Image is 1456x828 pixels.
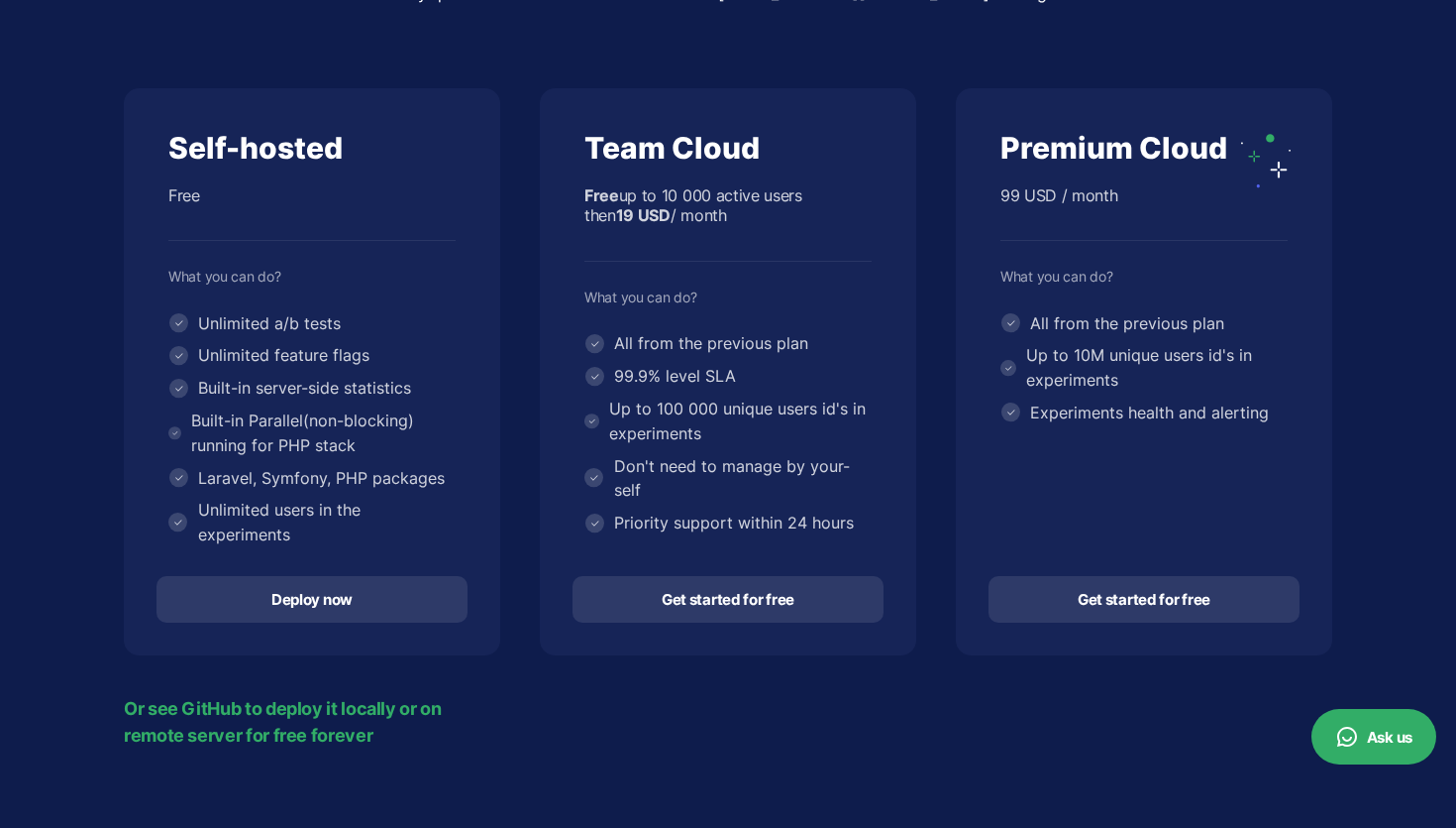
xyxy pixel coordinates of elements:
b: 19 USD [616,205,671,225]
li: Unlimited a/b tests [168,311,456,336]
button: Ask us [1311,709,1436,765]
div: 99 USD / month [1000,185,1288,242]
li: 99.9% level SLA [584,364,872,389]
li: All from the previous plan [1000,311,1288,336]
a: Get started for free [572,576,884,623]
li: Built-in server-side statistics [168,376,456,401]
li: Don't need to manage by your-self [584,454,872,504]
div: Self-hosted [168,129,456,168]
div: Team Cloud [584,129,872,168]
b: Free [584,185,619,205]
li: Unlimited feature flags [168,343,456,368]
div: What you can do? [584,289,872,306]
a: Get started for free [988,576,1300,623]
li: Unlimited users in the experiments [168,498,456,547]
li: Priority support within 24 hours [584,511,872,535]
div: Premium Cloud [1000,129,1288,168]
div: What you can do? [1000,268,1288,286]
a: Or see GitHub to deploy it locally or on remote server for free forever [124,695,500,749]
li: Up to 10M unique users id's in experiments [1000,343,1288,393]
li: All from the previous plan [584,331,872,356]
li: Up to 100 000 unique users id's in experiments [584,397,872,446]
span: Or see GitHub to deploy it locally or on remote server for free forever [124,695,483,749]
li: Built-in Parallel(non-blocking) running for PHP stack [168,409,456,458]
div: Free [168,185,456,242]
div: What you can do? [168,268,456,286]
a: Deploy now [156,576,468,623]
div: up to 10 000 active users then / month [584,185,872,263]
li: Laravel, Symfony, PHP packages [168,466,456,491]
li: Experiments health and alerting [1000,401,1288,425]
